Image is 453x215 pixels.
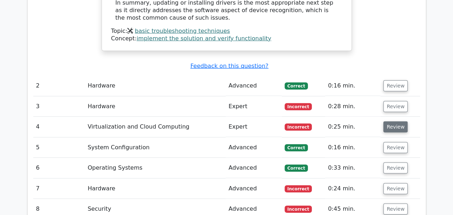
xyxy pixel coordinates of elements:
[111,35,342,42] div: Concept:
[226,179,281,199] td: Advanced
[111,27,342,35] div: Topic:
[325,96,380,117] td: 0:28 min.
[226,158,281,178] td: Advanced
[285,185,312,192] span: Incorrect
[33,117,85,137] td: 4
[383,142,408,153] button: Review
[190,62,268,69] a: Feedback on this question?
[33,179,85,199] td: 7
[85,117,226,137] td: Virtualization and Cloud Computing
[33,158,85,178] td: 6
[226,137,281,158] td: Advanced
[325,117,380,137] td: 0:25 min.
[85,179,226,199] td: Hardware
[285,165,308,172] span: Correct
[33,137,85,158] td: 5
[285,124,312,131] span: Incorrect
[383,121,408,132] button: Review
[325,158,380,178] td: 0:33 min.
[226,96,281,117] td: Expert
[285,144,308,151] span: Correct
[85,137,226,158] td: System Configuration
[33,76,85,96] td: 2
[325,76,380,96] td: 0:16 min.
[85,96,226,117] td: Hardware
[137,35,271,42] a: implement the solution and verify functionality
[383,183,408,194] button: Review
[383,162,408,174] button: Review
[325,137,380,158] td: 0:16 min.
[226,117,281,137] td: Expert
[135,27,230,34] a: basic troubleshooting techniques
[33,96,85,117] td: 3
[383,204,408,215] button: Review
[383,101,408,112] button: Review
[285,82,308,90] span: Correct
[85,76,226,96] td: Hardware
[383,80,408,91] button: Review
[285,103,312,110] span: Incorrect
[285,206,312,213] span: Incorrect
[325,179,380,199] td: 0:24 min.
[226,76,281,96] td: Advanced
[85,158,226,178] td: Operating Systems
